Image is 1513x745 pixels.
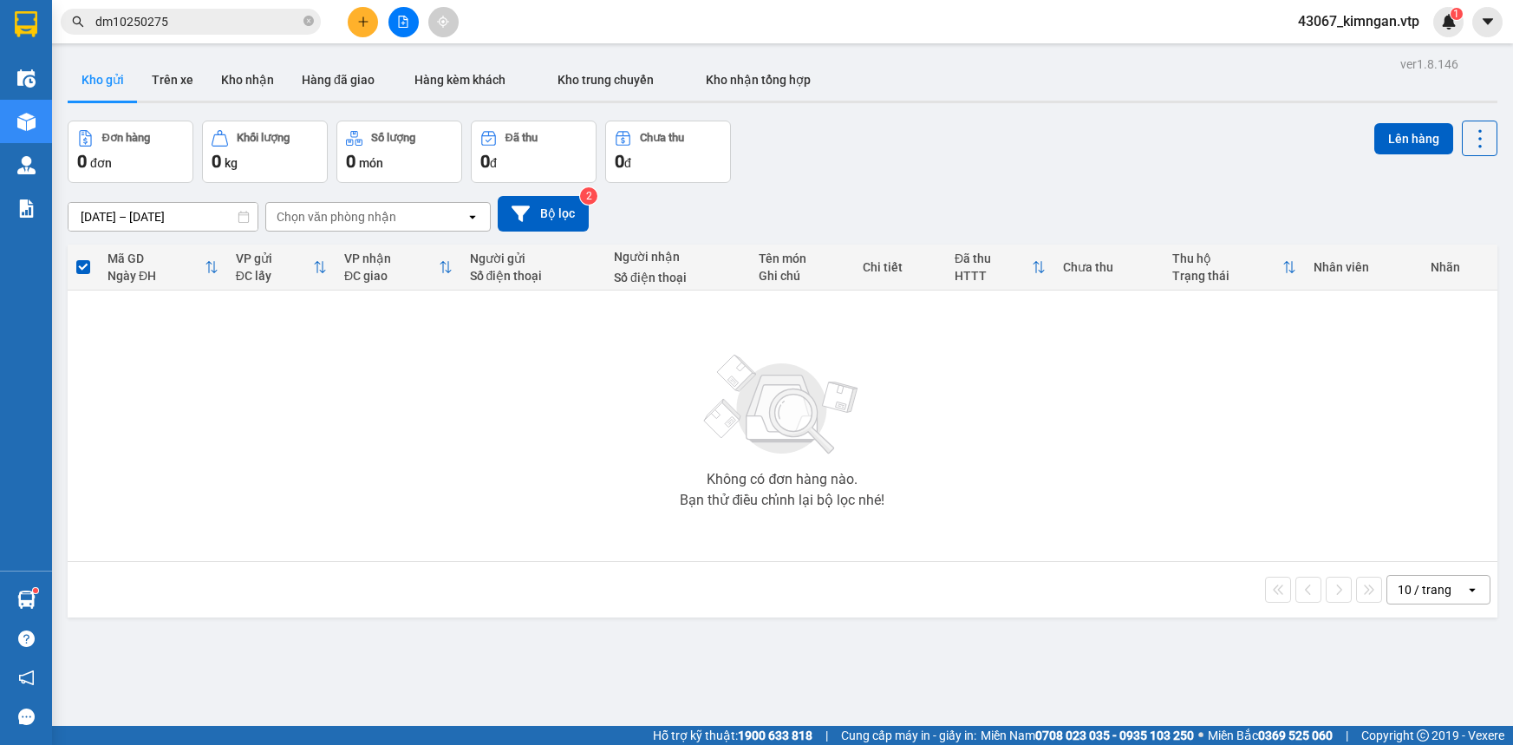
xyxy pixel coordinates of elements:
[77,151,87,172] span: 0
[841,726,976,745] span: Cung cấp máy in - giấy in:
[738,729,812,742] strong: 1900 633 818
[90,156,112,170] span: đơn
[72,16,84,28] span: search
[706,73,811,87] span: Kho nhận tổng hợp
[680,493,884,507] div: Bạn thử điều chỉnh lại bộ lọc nhé!
[336,245,460,291] th: Toggle SortBy
[981,726,1194,745] span: Miền Nam
[614,250,741,264] div: Người nhận
[212,151,221,172] span: 0
[1465,583,1479,597] svg: open
[759,269,845,283] div: Ghi chú
[863,260,937,274] div: Chi tiết
[288,59,388,101] button: Hàng đã giao
[357,16,369,28] span: plus
[1035,729,1194,742] strong: 0708 023 035 - 0935 103 250
[1431,260,1489,274] div: Nhãn
[108,269,205,283] div: Ngày ĐH
[1172,252,1283,265] div: Thu hộ
[1172,269,1283,283] div: Trạng thái
[95,12,300,31] input: Tìm tên, số ĐT hoặc mã đơn
[207,59,288,101] button: Kho nhận
[1208,726,1333,745] span: Miền Bắc
[1284,10,1433,32] span: 43067_kimngan.vtp
[466,210,479,224] svg: open
[505,132,538,144] div: Đã thu
[955,269,1032,283] div: HTTT
[1164,245,1306,291] th: Toggle SortBy
[236,252,313,265] div: VP gửi
[640,132,684,144] div: Chưa thu
[470,252,597,265] div: Người gửi
[227,245,336,291] th: Toggle SortBy
[17,591,36,609] img: warehouse-icon
[490,156,497,170] span: đ
[17,113,36,131] img: warehouse-icon
[1198,732,1203,739] span: ⚪️
[237,132,290,144] div: Khối lượng
[707,473,858,487] div: Không có đơn hàng nào.
[17,69,36,88] img: warehouse-icon
[236,269,313,283] div: ĐC lấy
[614,271,741,284] div: Số điện thoại
[1374,123,1453,154] button: Lên hàng
[1398,581,1451,598] div: 10 / trang
[99,245,227,291] th: Toggle SortBy
[470,269,597,283] div: Số điện thoại
[108,252,205,265] div: Mã GD
[138,59,207,101] button: Trên xe
[359,156,383,170] span: món
[303,14,314,30] span: close-circle
[1451,8,1463,20] sup: 1
[17,199,36,218] img: solution-icon
[759,252,845,265] div: Tên món
[346,151,355,172] span: 0
[498,196,589,232] button: Bộ lọc
[1417,729,1429,742] span: copyright
[388,7,419,37] button: file-add
[277,208,396,225] div: Chọn văn phòng nhận
[1063,260,1154,274] div: Chưa thu
[480,151,490,172] span: 0
[202,121,328,183] button: Khối lượng0kg
[344,269,438,283] div: ĐC giao
[428,7,459,37] button: aim
[624,156,631,170] span: đ
[344,252,438,265] div: VP nhận
[437,16,449,28] span: aim
[18,709,35,725] span: message
[102,132,150,144] div: Đơn hàng
[18,670,35,686] span: notification
[15,11,37,37] img: logo-vxr
[946,245,1054,291] th: Toggle SortBy
[471,121,597,183] button: Đã thu0đ
[225,156,238,170] span: kg
[605,121,731,183] button: Chưa thu0đ
[1441,14,1457,29] img: icon-new-feature
[1480,14,1496,29] span: caret-down
[18,631,35,647] span: question-circle
[397,16,409,28] span: file-add
[1472,7,1503,37] button: caret-down
[955,252,1032,265] div: Đã thu
[580,187,597,205] sup: 2
[68,59,138,101] button: Kho gửi
[695,344,869,466] img: svg+xml;base64,PHN2ZyBjbGFzcz0ibGlzdC1wbHVnX19zdmciIHhtbG5zPSJodHRwOi8vd3d3LnczLm9yZy8yMDAwL3N2Zy...
[348,7,378,37] button: plus
[653,726,812,745] span: Hỗ trợ kỹ thuật:
[336,121,462,183] button: Số lượng0món
[414,73,505,87] span: Hàng kèm khách
[1314,260,1413,274] div: Nhân viên
[68,121,193,183] button: Đơn hàng0đơn
[1400,55,1458,74] div: ver 1.8.146
[303,16,314,26] span: close-circle
[825,726,828,745] span: |
[615,151,624,172] span: 0
[68,203,258,231] input: Select a date range.
[371,132,415,144] div: Số lượng
[1346,726,1348,745] span: |
[33,588,38,593] sup: 1
[1258,729,1333,742] strong: 0369 525 060
[558,73,654,87] span: Kho trung chuyển
[1453,8,1459,20] span: 1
